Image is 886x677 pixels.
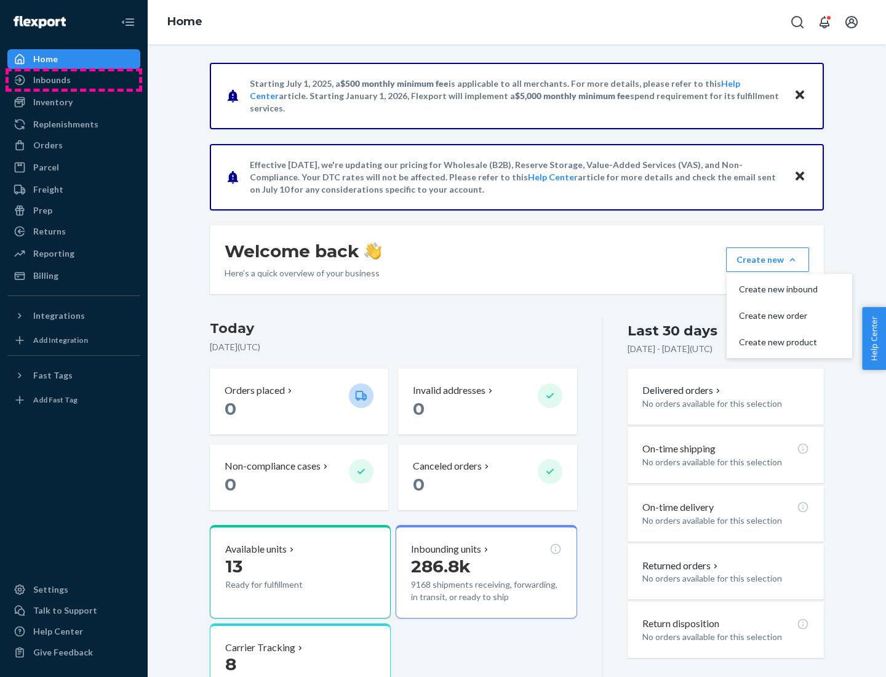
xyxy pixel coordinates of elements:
[33,369,73,382] div: Fast Tags
[396,525,577,619] button: Inbounding units286.8k9168 shipments receiving, forwarding, in transit, or ready to ship
[167,15,202,28] a: Home
[642,572,809,585] p: No orders available for this selection
[413,459,482,473] p: Canceled orders
[158,4,212,40] ol: breadcrumbs
[33,96,73,108] div: Inventory
[33,270,58,282] div: Billing
[642,500,714,515] p: On-time delivery
[7,158,140,177] a: Parcel
[7,244,140,263] a: Reporting
[413,383,485,398] p: Invalid addresses
[7,390,140,410] a: Add Fast Tag
[33,335,88,345] div: Add Integration
[792,87,808,105] button: Close
[33,583,68,596] div: Settings
[225,398,236,419] span: 0
[7,92,140,112] a: Inventory
[398,369,577,435] button: Invalid addresses 0
[642,442,716,456] p: On-time shipping
[739,311,818,320] span: Create new order
[812,10,837,34] button: Open notifications
[785,10,810,34] button: Open Search Box
[210,369,388,435] button: Orders placed 0
[413,398,425,419] span: 0
[7,366,140,385] button: Fast Tags
[116,10,140,34] button: Close Navigation
[642,515,809,527] p: No orders available for this selection
[628,343,712,355] p: [DATE] - [DATE] ( UTC )
[33,161,59,174] div: Parcel
[642,456,809,468] p: No orders available for this selection
[7,222,140,241] a: Returns
[33,118,98,130] div: Replenishments
[739,338,818,347] span: Create new product
[225,383,285,398] p: Orders placed
[33,204,52,217] div: Prep
[33,183,63,196] div: Freight
[642,617,719,631] p: Return disposition
[792,168,808,186] button: Close
[411,542,481,556] p: Inbounding units
[33,74,71,86] div: Inbounds
[7,266,140,286] a: Billing
[515,90,630,101] span: $5,000 monthly minimum fee
[7,643,140,662] button: Give Feedback
[225,267,381,279] p: Here’s a quick overview of your business
[7,601,140,620] a: Talk to Support
[7,330,140,350] a: Add Integration
[7,70,140,90] a: Inbounds
[729,329,850,356] button: Create new product
[210,444,388,510] button: Non-compliance cases 0
[7,114,140,134] a: Replenishments
[7,180,140,199] a: Freight
[364,242,381,260] img: hand-wave emoji
[210,525,391,619] button: Available units13Ready for fulfillment
[411,579,561,603] p: 9168 shipments receiving, forwarding, in transit, or ready to ship
[729,303,850,329] button: Create new order
[862,307,886,370] button: Help Center
[726,247,809,272] button: Create newCreate new inboundCreate new orderCreate new product
[250,78,782,114] p: Starting July 1, 2025, a is applicable to all merchants. For more details, please refer to this a...
[210,341,577,353] p: [DATE] ( UTC )
[7,201,140,220] a: Prep
[33,139,63,151] div: Orders
[398,444,577,510] button: Canceled orders 0
[33,604,97,617] div: Talk to Support
[642,631,809,643] p: No orders available for this selection
[225,556,242,577] span: 13
[225,641,295,655] p: Carrier Tracking
[33,53,58,65] div: Home
[340,78,449,89] span: $500 monthly minimum fee
[739,285,818,294] span: Create new inbound
[33,646,93,659] div: Give Feedback
[7,622,140,641] a: Help Center
[14,16,66,28] img: Flexport logo
[250,159,782,196] p: Effective [DATE], we're updating our pricing for Wholesale (B2B), Reserve Storage, Value-Added Se...
[7,580,140,599] a: Settings
[642,383,723,398] button: Delivered orders
[33,310,85,322] div: Integrations
[225,654,236,675] span: 8
[642,398,809,410] p: No orders available for this selection
[729,276,850,303] button: Create new inbound
[7,306,140,326] button: Integrations
[7,49,140,69] a: Home
[210,319,577,338] h3: Today
[839,10,864,34] button: Open account menu
[33,395,78,405] div: Add Fast Tag
[33,225,66,238] div: Returns
[33,625,83,638] div: Help Center
[33,247,74,260] div: Reporting
[642,559,720,573] button: Returned orders
[225,240,381,262] h1: Welcome back
[528,172,578,182] a: Help Center
[7,135,140,155] a: Orders
[225,459,321,473] p: Non-compliance cases
[225,579,339,591] p: Ready for fulfillment
[225,474,236,495] span: 0
[413,474,425,495] span: 0
[225,542,287,556] p: Available units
